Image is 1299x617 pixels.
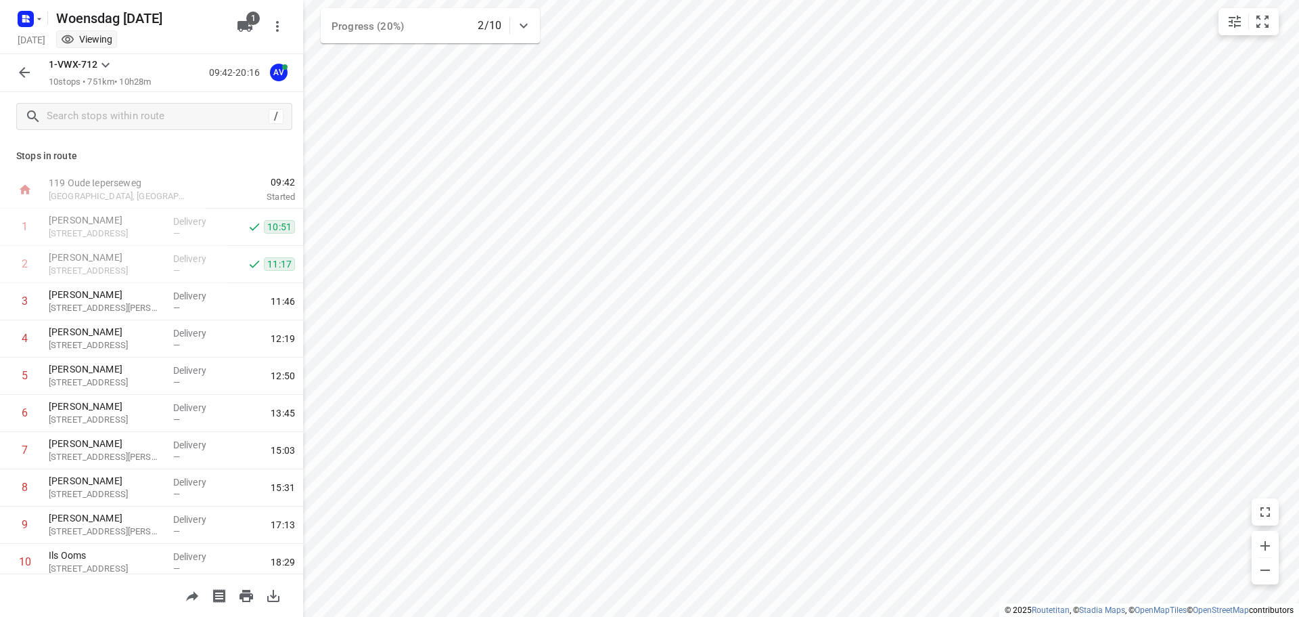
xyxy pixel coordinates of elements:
p: 09:42-20:16 [209,66,265,80]
span: 18:29 [271,555,295,569]
span: — [173,563,180,574]
p: [PERSON_NAME] [49,511,162,525]
p: 32 Rue Oscar Carlier, Fontaine-l'Évêque [49,301,162,315]
p: Delivery [173,475,223,489]
p: [PERSON_NAME] [49,437,162,450]
p: Delivery [173,513,223,526]
p: Delivery [173,364,223,377]
span: — [173,452,180,462]
span: — [173,303,180,313]
span: 11:46 [271,295,295,308]
p: [PERSON_NAME] [49,251,162,264]
p: [STREET_ADDRESS] [49,376,162,389]
div: 3 [22,295,28,307]
p: Ils Ooms [49,549,162,562]
span: 11:17 [264,257,295,271]
span: — [173,340,180,350]
span: — [173,265,180,276]
p: Delivery [173,289,223,303]
p: Stops in route [16,149,287,163]
svg: Done [248,220,261,234]
p: [STREET_ADDRESS] [49,413,162,427]
span: 1 [246,12,260,25]
span: 12:50 [271,369,295,383]
p: 2/10 [478,18,501,34]
p: [STREET_ADDRESS] [49,339,162,352]
span: — [173,526,180,536]
div: 4 [22,332,28,345]
span: Download route [260,589,287,601]
p: [GEOGRAPHIC_DATA], [GEOGRAPHIC_DATA] [49,190,189,203]
div: 7 [22,444,28,456]
div: 6 [22,406,28,419]
p: [STREET_ADDRESS] [49,488,162,501]
p: [PERSON_NAME] [49,213,162,227]
a: OpenStreetMap [1193,605,1249,615]
p: Delivery [173,550,223,563]
p: [PERSON_NAME] [49,325,162,339]
input: Search stops within route [47,106,269,127]
p: Delivery [173,401,223,414]
p: Started [206,190,295,204]
div: 10 [19,555,31,568]
a: OpenMapTiles [1135,605,1187,615]
span: — [173,377,180,387]
p: [PERSON_NAME] [49,474,162,488]
p: [STREET_ADDRESS] [49,227,162,240]
span: 13:45 [271,406,295,420]
span: — [173,228,180,238]
div: / [269,109,283,124]
button: Map settings [1221,8,1248,35]
p: [PERSON_NAME] [49,362,162,376]
span: Print route [233,589,260,601]
p: Delivery [173,326,223,340]
p: 22 Rue de Sart Risbart, Chaumont-Gistoux [49,562,162,576]
div: 2 [22,257,28,270]
button: Fit zoom [1249,8,1276,35]
p: 1-VWX-712 [49,58,97,72]
p: [STREET_ADDRESS] [49,264,162,278]
span: 09:42 [206,175,295,189]
div: 5 [22,369,28,382]
div: You are currently in view mode. To make any changes, go to edit project. [61,33,112,46]
span: Share route [179,589,206,601]
div: 9 [22,518,28,531]
p: 134 Route de Henri-Chapelle, Dison [49,525,162,538]
span: 10:51 [264,220,295,234]
div: 1 [22,220,28,233]
span: — [173,489,180,499]
p: Delivery [173,438,223,452]
p: Delivery [173,215,223,228]
a: Stadia Maps [1079,605,1125,615]
div: small contained button group [1218,8,1279,35]
li: © 2025 , © , © © contributors [1005,605,1294,615]
span: 17:13 [271,518,295,532]
button: 1 [231,13,258,40]
span: Print shipping labels [206,589,233,601]
p: 10 stops • 751km • 10h28m [49,76,151,89]
span: 15:31 [271,481,295,494]
p: [PERSON_NAME] [49,400,162,413]
span: Assigned to Axel Verzele [265,66,292,79]
span: Progress (20%) [332,20,404,33]
svg: Done [248,257,261,271]
div: 8 [22,481,28,494]
a: Routetitan [1032,605,1070,615]
div: Progress (20%)2/10 [321,8,540,43]
span: 12:19 [271,332,295,345]
p: Delivery [173,252,223,265]
p: [STREET_ADDRESS][PERSON_NAME] [49,450,162,464]
p: [PERSON_NAME] [49,288,162,301]
p: 119 Oude Ieperseweg [49,176,189,190]
span: 15:03 [271,444,295,457]
span: — [173,414,180,425]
